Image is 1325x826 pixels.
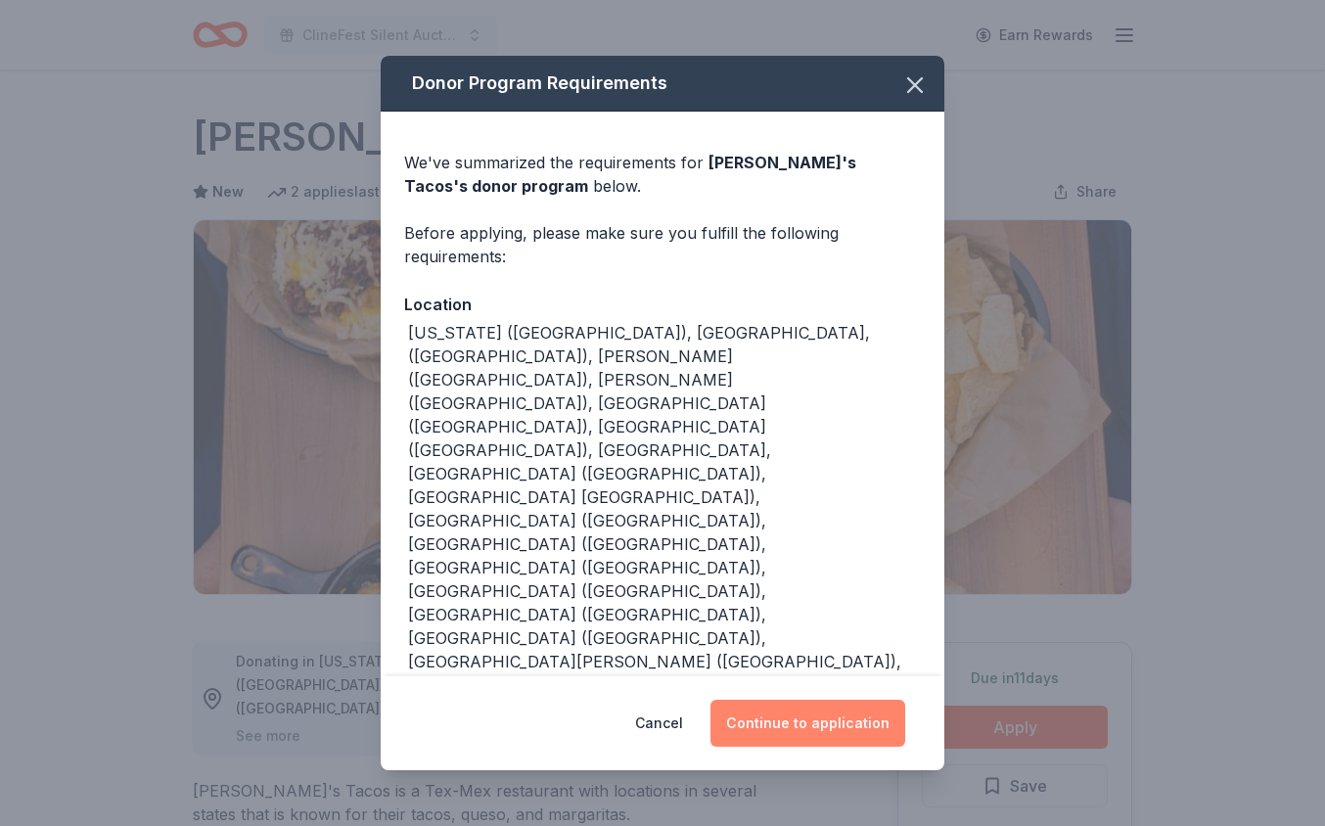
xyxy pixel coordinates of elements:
div: We've summarized the requirements for below. [404,151,921,198]
button: Continue to application [710,700,905,747]
div: Donor Program Requirements [381,56,944,112]
button: Cancel [635,700,683,747]
div: Before applying, please make sure you fulfill the following requirements: [404,221,921,268]
div: Location [404,292,921,317]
